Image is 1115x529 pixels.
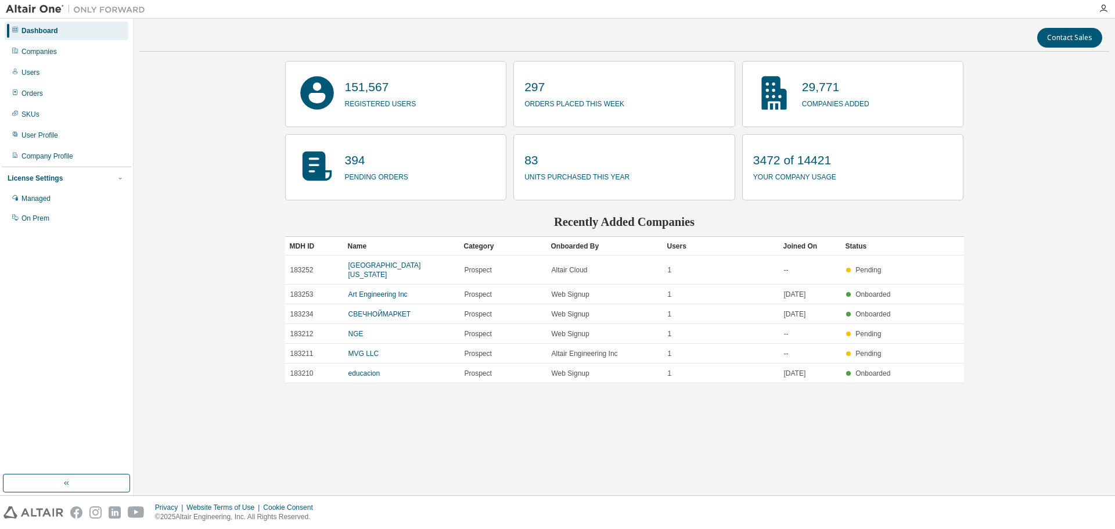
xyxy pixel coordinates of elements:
span: Pending [855,330,881,338]
a: MVG LLC [348,350,379,358]
a: [GEOGRAPHIC_DATA][US_STATE] [348,261,421,279]
span: 1 [668,329,672,339]
span: 1 [668,265,672,275]
a: Art Engineering Inc [348,290,408,298]
div: Cookie Consent [263,503,319,512]
p: pending orders [345,169,408,182]
span: Pending [855,350,881,358]
div: Website Terms of Use [186,503,263,512]
h2: Recently Added Companies [285,214,964,229]
span: -- [784,349,789,358]
div: Company Profile [21,152,73,161]
div: Privacy [155,503,186,512]
span: -- [784,265,789,275]
span: Web Signup [552,290,589,299]
span: 183234 [290,310,314,319]
div: SKUs [21,110,39,119]
span: Prospect [465,369,492,378]
a: educacion [348,369,380,377]
div: Managed [21,194,51,203]
div: Status [846,237,894,255]
span: 1 [668,290,672,299]
div: Category [464,237,542,255]
p: © 2025 Altair Engineering, Inc. All Rights Reserved. [155,512,320,522]
p: 297 [524,78,624,96]
span: 183211 [290,349,314,358]
span: 183252 [290,265,314,275]
p: registered users [345,96,416,109]
span: 183253 [290,290,314,299]
span: 1 [668,369,672,378]
span: 1 [668,310,672,319]
span: Altair Cloud [552,265,588,275]
div: On Prem [21,214,49,223]
span: Pending [855,266,881,274]
p: units purchased this year [524,169,630,182]
span: Onboarded [855,290,890,298]
div: License Settings [8,174,63,183]
img: facebook.svg [70,506,82,519]
img: instagram.svg [89,506,102,519]
div: Name [348,237,455,255]
a: СВЕЧНОЙМАРКЕТ [348,310,411,318]
span: Web Signup [552,329,589,339]
span: Altair Engineering Inc [552,349,618,358]
div: Joined On [783,237,836,255]
div: User Profile [21,131,58,140]
span: 183212 [290,329,314,339]
img: linkedin.svg [109,506,121,519]
span: [DATE] [784,369,806,378]
div: Onboarded By [551,237,658,255]
p: 83 [524,152,630,169]
p: companies added [802,96,869,109]
button: Contact Sales [1037,28,1102,48]
img: youtube.svg [128,506,145,519]
img: Altair One [6,3,151,15]
span: Onboarded [855,310,890,318]
span: -- [784,329,789,339]
p: 394 [345,152,408,169]
p: your company usage [753,169,836,182]
div: Orders [21,89,43,98]
img: altair_logo.svg [3,506,63,519]
a: NGE [348,330,364,338]
p: 3472 of 14421 [753,152,836,169]
span: [DATE] [784,310,806,319]
span: Prospect [465,310,492,319]
span: Prospect [465,290,492,299]
span: Web Signup [552,310,589,319]
p: orders placed this week [524,96,624,109]
span: Prospect [465,349,492,358]
p: 151,567 [345,78,416,96]
div: Users [667,237,774,255]
span: 1 [668,349,672,358]
span: Web Signup [552,369,589,378]
p: 29,771 [802,78,869,96]
span: [DATE] [784,290,806,299]
span: Prospect [465,265,492,275]
div: MDH ID [290,237,339,255]
span: Prospect [465,329,492,339]
div: Companies [21,47,57,56]
div: Users [21,68,39,77]
span: Onboarded [855,369,890,377]
span: 183210 [290,369,314,378]
div: Dashboard [21,26,58,35]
